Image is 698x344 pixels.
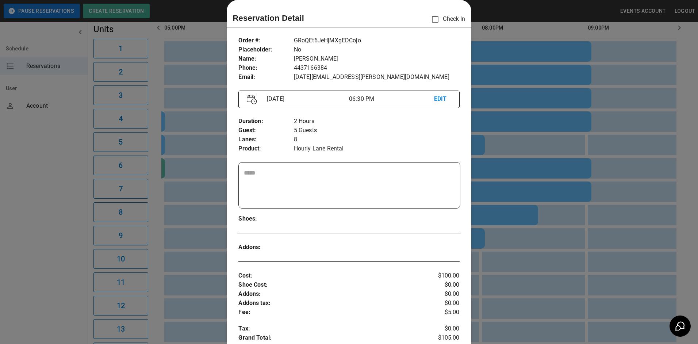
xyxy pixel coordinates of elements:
[238,243,294,252] p: Addons :
[238,214,294,223] p: Shoes :
[423,308,460,317] p: $5.00
[294,117,460,126] p: 2 Hours
[294,73,460,82] p: [DATE][EMAIL_ADDRESS][PERSON_NAME][DOMAIN_NAME]
[294,54,460,64] p: [PERSON_NAME]
[238,126,294,135] p: Guest :
[294,36,460,45] p: GRoQEt6JeHjMXgEDCojo
[349,95,434,103] p: 06:30 PM
[423,324,460,333] p: $0.00
[423,299,460,308] p: $0.00
[238,36,294,45] p: Order # :
[238,324,422,333] p: Tax :
[264,95,349,103] p: [DATE]
[294,45,460,54] p: No
[238,135,294,144] p: Lanes :
[238,45,294,54] p: Placeholder :
[238,308,422,317] p: Fee :
[427,12,465,27] p: Check In
[238,64,294,73] p: Phone :
[294,64,460,73] p: 4437166384
[238,144,294,153] p: Product :
[423,290,460,299] p: $0.00
[423,271,460,280] p: $100.00
[238,290,422,299] p: Addons :
[294,126,460,135] p: 5 Guests
[247,95,257,104] img: Vector
[294,135,460,144] p: 8
[238,54,294,64] p: Name :
[238,299,422,308] p: Addons tax :
[233,12,304,24] p: Reservation Detail
[238,73,294,82] p: Email :
[238,271,422,280] p: Cost :
[423,280,460,290] p: $0.00
[434,95,451,104] p: EDIT
[294,144,460,153] p: Hourly Lane Rental
[238,280,422,290] p: Shoe Cost :
[238,117,294,126] p: Duration :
